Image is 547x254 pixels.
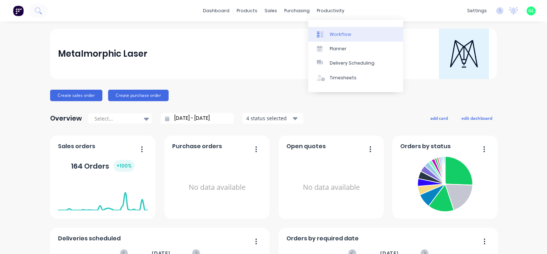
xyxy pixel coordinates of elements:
[330,60,374,66] div: Delivery Scheduling
[330,46,347,52] div: Planner
[233,5,261,16] div: products
[330,75,357,81] div: Timesheets
[286,142,326,151] span: Open quotes
[308,71,403,85] a: Timesheets
[457,113,497,123] button: edit dashboard
[172,154,262,221] div: No data available
[330,31,351,38] div: Workflow
[58,142,95,151] span: Sales orders
[113,160,135,172] div: + 100 %
[13,5,24,16] img: Factory
[199,5,233,16] a: dashboard
[58,47,147,61] div: Metalmorphic Laser
[246,114,291,122] div: 4 status selected
[261,5,281,16] div: sales
[426,113,452,123] button: add card
[281,5,313,16] div: purchasing
[286,234,359,243] span: Orders by required date
[439,29,489,79] img: Metalmorphic Laser
[308,56,403,70] a: Delivery Scheduling
[400,142,451,151] span: Orders by status
[108,90,169,101] button: Create purchase order
[242,113,303,124] button: 4 status selected
[308,27,403,41] a: Workflow
[464,5,490,16] div: settings
[313,5,348,16] div: productivity
[528,8,534,14] span: GL
[50,111,82,126] div: Overview
[50,90,102,101] button: Create sales order
[308,42,403,56] a: Planner
[58,234,121,243] span: Deliveries scheduled
[286,154,376,221] div: No data available
[71,160,135,172] div: 164 Orders
[172,142,222,151] span: Purchase orders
